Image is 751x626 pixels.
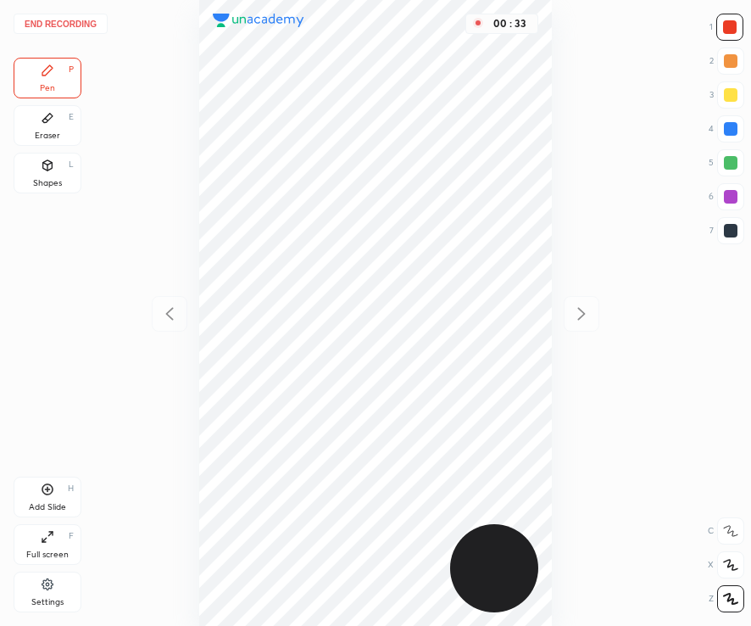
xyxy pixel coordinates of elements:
[708,517,744,545] div: C
[709,48,744,75] div: 2
[490,18,531,30] div: 00 : 33
[709,585,744,612] div: Z
[69,532,74,540] div: F
[709,183,744,210] div: 6
[709,149,744,176] div: 5
[213,14,304,27] img: logo.38c385cc.svg
[35,131,60,140] div: Eraser
[31,598,64,606] div: Settings
[14,14,108,34] button: End recording
[33,179,62,187] div: Shapes
[709,217,744,244] div: 7
[40,84,55,92] div: Pen
[69,65,74,74] div: P
[26,551,69,559] div: Full screen
[69,113,74,121] div: E
[68,484,74,493] div: H
[709,115,744,143] div: 4
[29,503,66,511] div: Add Slide
[708,551,744,578] div: X
[709,14,743,41] div: 1
[709,81,744,109] div: 3
[69,160,74,169] div: L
